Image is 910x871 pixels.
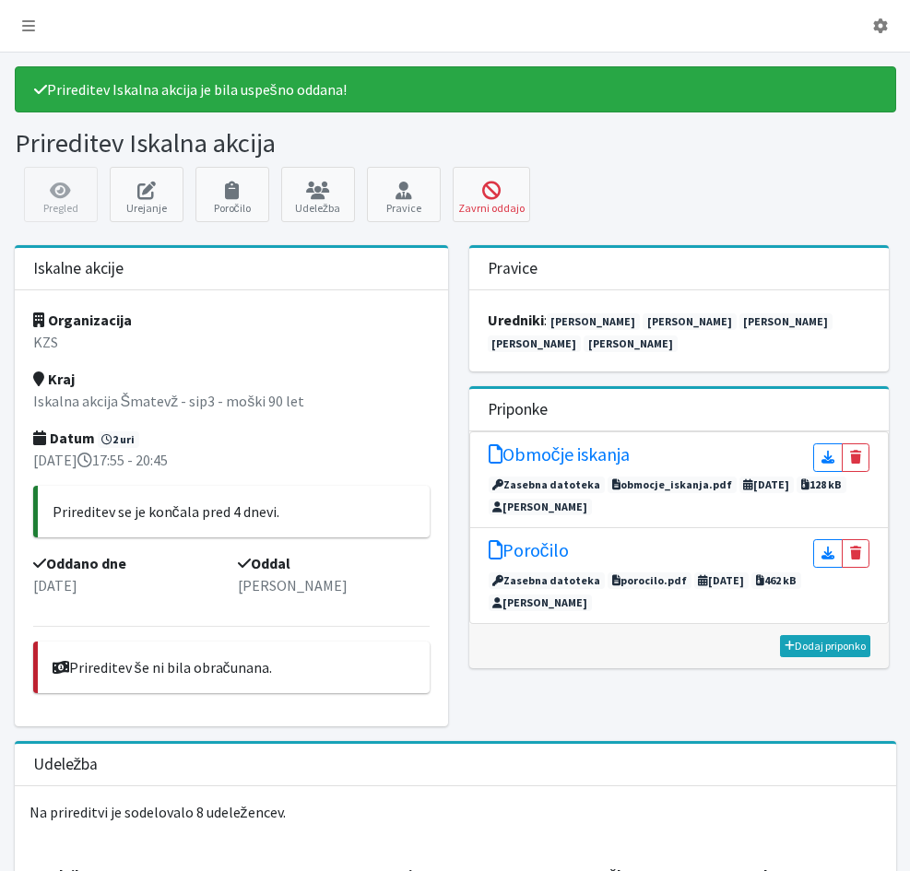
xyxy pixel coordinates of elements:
[33,259,124,278] h3: Iskalne akcije
[547,313,641,330] a: [PERSON_NAME]
[15,66,896,112] div: Prireditev Iskalna akcija je bila uspešno oddana!
[15,786,896,838] p: Na prireditvi je sodelovalo 8 udeležencev.
[489,443,630,465] h5: Območje iskanja
[98,431,140,448] span: 2 uri
[367,167,441,222] a: Pravice
[739,477,795,493] span: [DATE]
[643,313,737,330] a: [PERSON_NAME]
[33,390,431,412] p: Iskalna akcija Šmatevž - sip3 - moški 90 let
[33,755,99,774] h3: Udeležba
[489,594,593,611] span: [PERSON_NAME]
[33,311,132,329] strong: Organizacija
[608,477,737,493] span: obmocje_iskanja.pdf
[33,370,75,388] strong: Kraj
[488,311,544,329] strong: uredniki
[33,554,126,572] strong: Oddano dne
[488,335,582,352] a: [PERSON_NAME]
[797,477,846,493] span: 128 kB
[453,167,530,222] button: Zavrni oddajo
[195,167,269,222] a: Poročilo
[780,635,870,657] a: Dodaj priponko
[489,572,606,589] span: Zasebna datoteka
[584,335,678,352] a: [PERSON_NAME]
[238,554,290,572] strong: Oddal
[33,331,431,353] p: KZS
[281,167,355,222] a: Udeležba
[33,429,95,447] strong: Datum
[488,400,548,419] h3: Priponke
[489,539,569,561] h5: Poročilo
[33,449,431,471] p: [DATE] 17:55 - 20:45
[53,500,416,523] p: Prireditev se je končala pred 4 dnevi.
[15,127,449,159] h1: Prireditev Iskalna akcija
[110,167,183,222] a: Urejanje
[751,572,801,589] span: 462 kB
[488,259,538,278] h3: Pravice
[238,574,430,596] p: [PERSON_NAME]
[33,574,225,596] p: [DATE]
[53,656,416,678] p: Prireditev še ni bila obračunana.
[489,499,593,515] span: [PERSON_NAME]
[489,539,569,568] a: Poročilo
[489,477,606,493] span: Zasebna datoteka
[608,572,691,589] span: porocilo.pdf
[739,313,833,330] a: [PERSON_NAME]
[469,290,890,371] div: :
[694,572,750,589] span: [DATE]
[489,443,630,472] a: Območje iskanja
